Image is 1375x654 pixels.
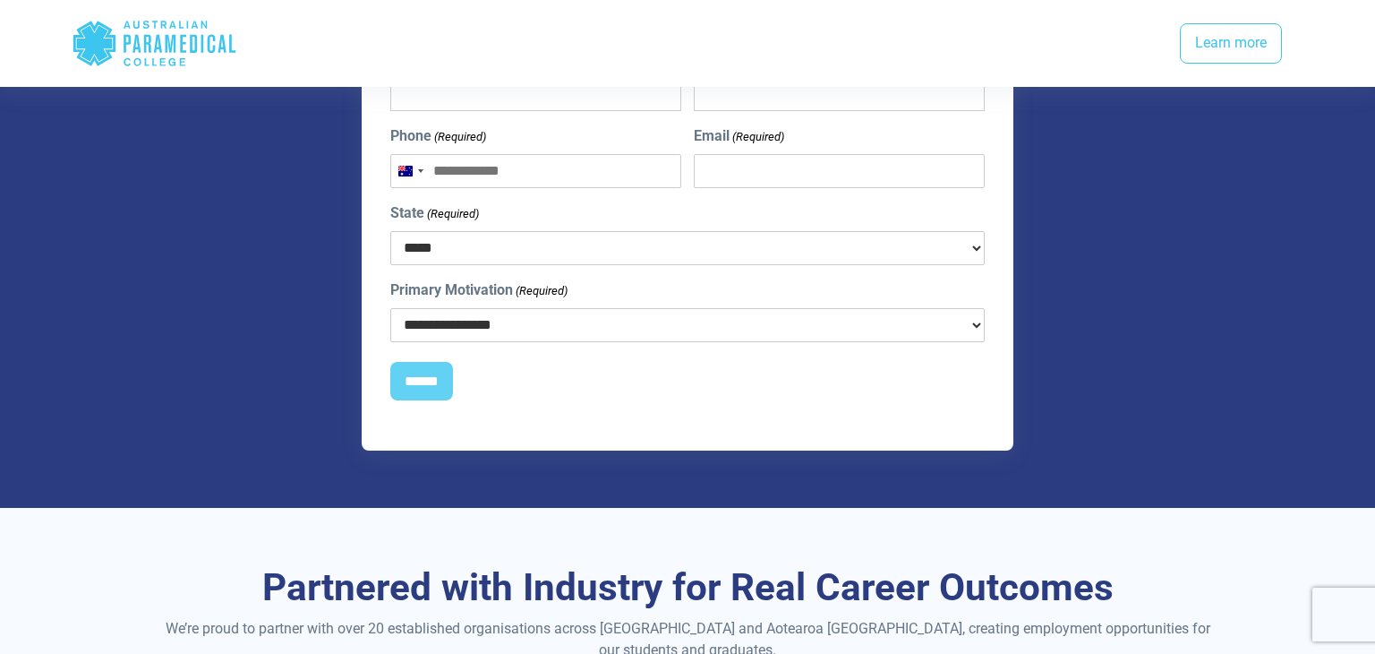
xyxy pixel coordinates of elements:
button: Selected country [391,155,429,187]
label: Primary Motivation [390,280,568,301]
label: State [390,202,479,224]
label: Email [694,125,784,147]
span: (Required) [730,128,784,146]
label: Phone [390,125,486,147]
h3: Partnered with Industry for Real Career Outcomes [164,565,1211,611]
a: Learn more [1180,23,1282,65]
span: (Required) [433,128,487,146]
span: (Required) [426,205,480,223]
div: Australian Paramedical College [72,14,237,73]
span: (Required) [515,282,568,300]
